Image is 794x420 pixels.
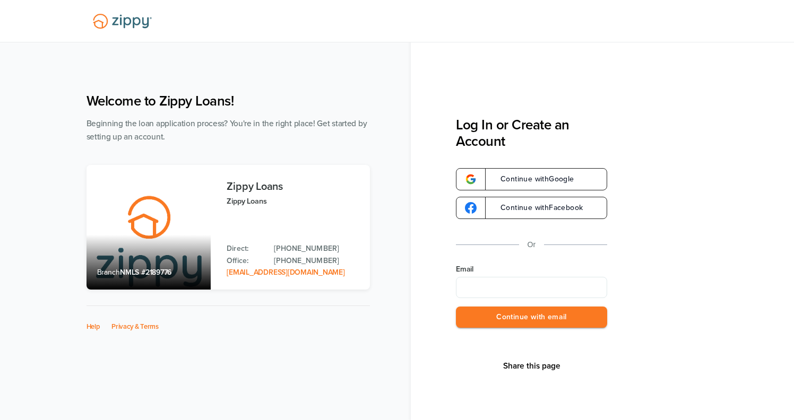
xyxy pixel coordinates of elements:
[87,322,100,331] a: Help
[227,268,344,277] a: Email Address: zippyguide@zippymh.com
[465,202,477,214] img: google-logo
[528,238,536,251] p: Or
[227,181,359,192] h3: Zippy Loans
[97,268,120,277] span: Branch
[490,176,574,183] span: Continue with Google
[227,243,263,255] p: Direct:
[274,243,359,255] a: Direct Phone: 512-975-2947
[111,322,159,331] a: Privacy & Terms
[87,93,370,109] h1: Welcome to Zippy Loans!
[456,307,607,328] button: Continue with email
[274,255,359,267] a: Office Phone: 512-975-2947
[87,9,158,33] img: Lender Logo
[120,268,171,277] span: NMLS #2189776
[465,173,477,185] img: google-logo
[500,361,564,371] button: Share This Page
[227,195,359,207] p: Zippy Loans
[87,119,367,142] span: Beginning the loan application process? You're in the right place! Get started by setting up an a...
[456,168,607,190] a: google-logoContinue withGoogle
[456,117,607,150] h3: Log In or Create an Account
[456,197,607,219] a: google-logoContinue withFacebook
[456,264,607,275] label: Email
[490,204,583,212] span: Continue with Facebook
[227,255,263,267] p: Office:
[456,277,607,298] input: Email Address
